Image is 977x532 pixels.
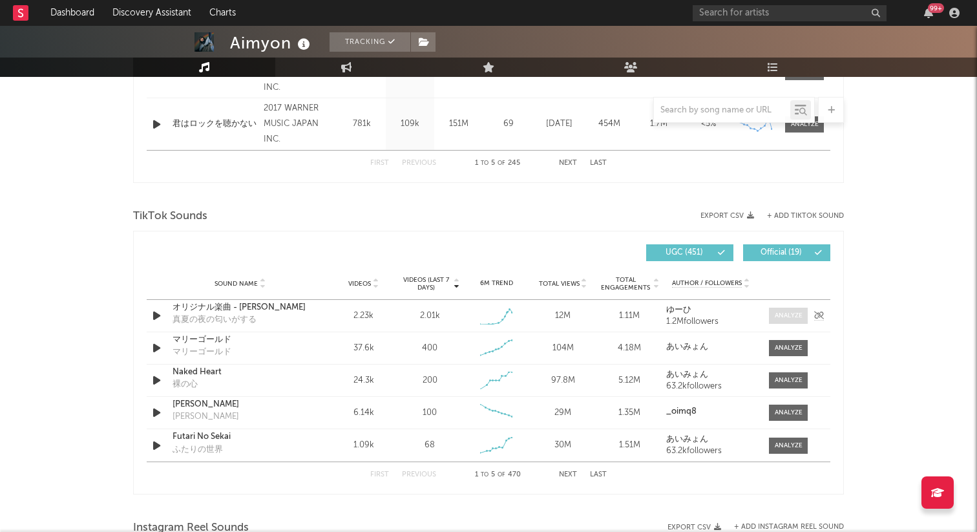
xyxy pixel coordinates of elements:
button: Previous [402,471,436,478]
span: Total Views [539,280,580,288]
span: Videos [348,280,371,288]
button: Last [590,160,607,167]
button: + Add TikTok Sound [754,213,844,220]
button: Next [559,471,577,478]
div: ふたりの世界 [173,443,223,456]
div: 781k [341,118,383,131]
div: [PERSON_NAME] [173,410,239,423]
button: Tracking [330,32,410,52]
a: オリジナル楽曲 - [PERSON_NAME] [173,301,308,314]
span: Official ( 19 ) [751,249,811,257]
div: 1.7M [637,118,680,131]
span: UGC ( 451 ) [655,249,714,257]
div: 104M [533,342,593,355]
div: 1.51M [600,439,660,452]
a: 君はロックを聴かない [173,118,257,131]
div: 1.11M [600,310,660,323]
div: 4.18M [600,342,660,355]
button: Previous [402,160,436,167]
button: First [370,471,389,478]
span: Author / Followers [672,279,742,288]
div: 63.2k followers [666,382,756,391]
a: マリーゴールド [173,334,308,346]
div: + Add Instagram Reel Sound [721,524,844,531]
div: 68 [425,439,435,452]
strong: ゆーひ [666,306,691,314]
div: 200 [423,374,437,387]
span: to [481,160,488,166]
button: + Add Instagram Reel Sound [734,524,844,531]
div: 6.14k [333,407,394,420]
a: あいみょん [666,370,756,379]
div: 6M Trend [467,279,527,288]
div: 1.2M followers [666,317,756,326]
span: Total Engagements [600,276,652,292]
button: 99+ [924,8,933,18]
a: Futari No Sekai [173,431,308,443]
div: 2.23k [333,310,394,323]
div: 30M [533,439,593,452]
div: 1.09k [333,439,394,452]
div: 12M [533,310,593,323]
div: <5% [687,118,730,131]
input: Search for artists [693,5,887,21]
div: 2017 WARNER MUSIC JAPAN INC. [264,101,334,147]
button: First [370,160,389,167]
strong: あいみょん [666,435,708,443]
span: to [481,472,488,478]
div: 151M [437,118,479,131]
span: TikTok Sounds [133,209,207,224]
span: Sound Name [215,280,258,288]
button: Last [590,471,607,478]
a: あいみょん [666,435,756,444]
button: Export CSV [700,212,754,220]
div: 454M [587,118,631,131]
button: UGC(451) [646,244,733,261]
div: 1 5 245 [462,156,533,171]
a: _oimq8 [666,407,756,416]
div: 5.12M [600,374,660,387]
span: of [498,472,505,478]
strong: _oimq8 [666,407,697,416]
div: 63.2k followers [666,447,756,456]
div: 29M [533,407,593,420]
div: 99 + [928,3,944,13]
div: [DATE] [538,118,581,131]
button: Next [559,160,577,167]
input: Search by song name or URL [654,105,790,116]
a: あいみょん [666,343,756,352]
div: 24.3k [333,374,394,387]
span: of [498,160,505,166]
div: 真夏の夜の匂いがする [173,314,257,326]
div: マリーゴールド [173,346,231,359]
div: 1 5 470 [462,467,533,483]
button: + Add TikTok Sound [767,213,844,220]
button: Export CSV [667,524,721,531]
div: 裸の心 [173,378,198,391]
div: 2.01k [420,310,440,323]
div: 69 [486,118,531,131]
strong: あいみょん [666,370,708,379]
a: Naked Heart [173,366,308,379]
div: 100 [423,407,437,420]
a: ゆーひ [666,306,756,315]
div: 109k [389,118,431,131]
div: 37.6k [333,342,394,355]
strong: あいみょん [666,343,708,351]
div: 97.8M [533,374,593,387]
div: Aimyon [230,32,313,54]
span: Videos (last 7 days) [400,276,452,292]
a: [PERSON_NAME] [173,398,308,411]
button: Official(19) [743,244,830,261]
div: 400 [422,342,437,355]
div: 1.35M [600,407,660,420]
